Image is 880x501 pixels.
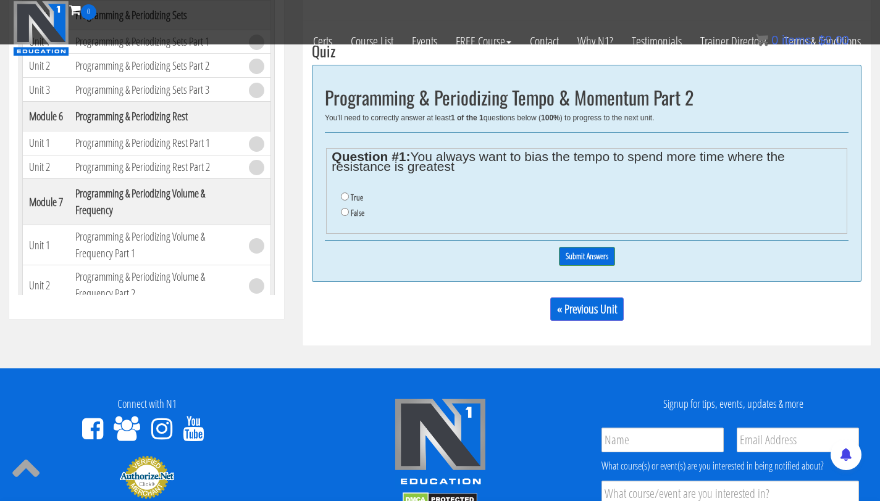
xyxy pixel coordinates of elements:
[69,265,243,305] td: Programming & Periodizing Volume & Frequency Part 2
[69,1,96,18] a: 0
[23,265,70,305] td: Unit 2
[325,87,849,107] h2: Programming & Periodizing Tempo & Momentum Part 2
[737,428,859,452] input: Email Address
[568,20,622,63] a: Why N1?
[601,458,859,473] div: What course(s) or event(s) are you interested in being notified about?
[332,149,410,164] strong: Question #1:
[394,398,487,489] img: n1-edu-logo
[69,131,243,155] td: Programming & Periodizing Rest Part 1
[304,20,342,63] a: Certs
[775,20,870,63] a: Terms & Conditions
[818,33,849,47] bdi: 0.00
[550,297,624,321] a: « Previous Unit
[559,247,615,266] input: Submit Answers
[818,33,825,47] span: $
[69,101,243,131] th: Programming & Periodizing Rest
[601,428,724,452] input: Name
[351,208,364,218] label: False
[23,131,70,155] td: Unit 1
[403,20,446,63] a: Events
[332,152,841,172] legend: You always want to bias the tempo to spend more time where the resistance is greatest
[596,398,871,410] h4: Signup for tips, events, updates & more
[81,4,96,20] span: 0
[782,33,815,47] span: items:
[342,20,403,63] a: Course List
[691,20,775,63] a: Trainer Directory
[13,1,69,56] img: n1-education
[521,20,568,63] a: Contact
[69,179,243,225] th: Programming & Periodizing Volume & Frequency
[351,193,363,202] label: True
[69,54,243,78] td: Programming & Periodizing Sets Part 2
[69,225,243,265] td: Programming & Periodizing Volume & Frequency Part 1
[23,101,70,131] th: Module 6
[771,33,778,47] span: 0
[9,398,284,410] h4: Connect with N1
[23,179,70,225] th: Module 7
[23,78,70,102] td: Unit 3
[451,114,484,122] b: 1 of the 1
[69,155,243,179] td: Programming & Periodizing Rest Part 2
[23,155,70,179] td: Unit 2
[756,34,768,46] img: icon11.png
[756,33,849,47] a: 0 items: $0.00
[325,114,849,122] div: You'll need to correctly answer at least questions below ( ) to progress to the next unit.
[69,78,243,102] td: Programming & Periodizing Sets Part 3
[541,114,560,122] b: 100%
[119,455,175,499] img: Authorize.Net Merchant - Click to Verify
[622,20,691,63] a: Testimonials
[23,225,70,265] td: Unit 1
[446,20,521,63] a: FREE Course
[23,54,70,78] td: Unit 2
